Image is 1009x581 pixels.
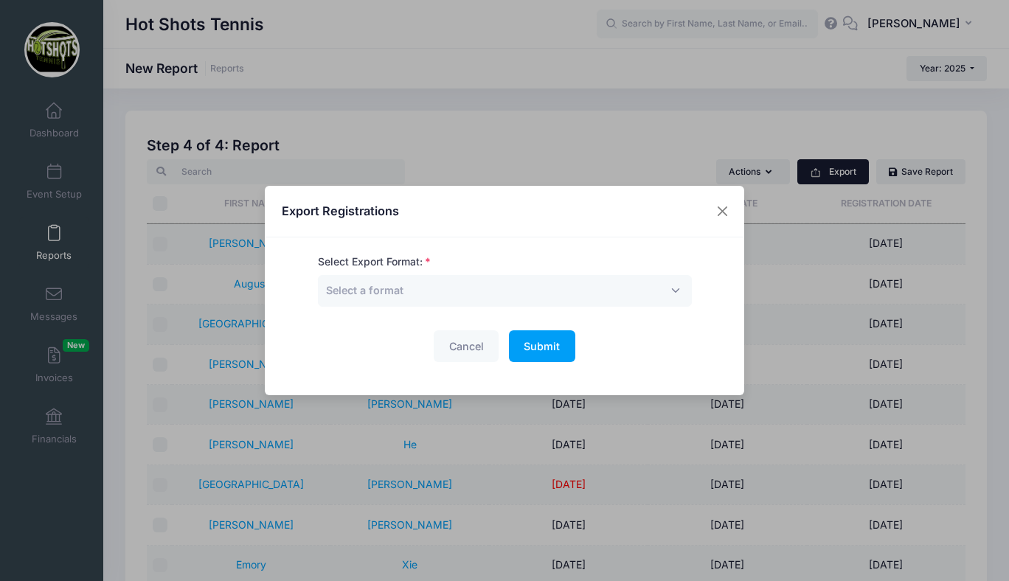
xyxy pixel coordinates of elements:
[326,284,403,296] span: Select a format
[318,275,692,307] span: Select a format
[282,202,399,220] h4: Export Registrations
[509,330,575,362] button: Submit
[524,340,560,352] span: Submit
[318,254,431,270] label: Select Export Format:
[326,282,403,298] span: Select a format
[710,198,736,225] button: Close
[434,330,499,362] button: Cancel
